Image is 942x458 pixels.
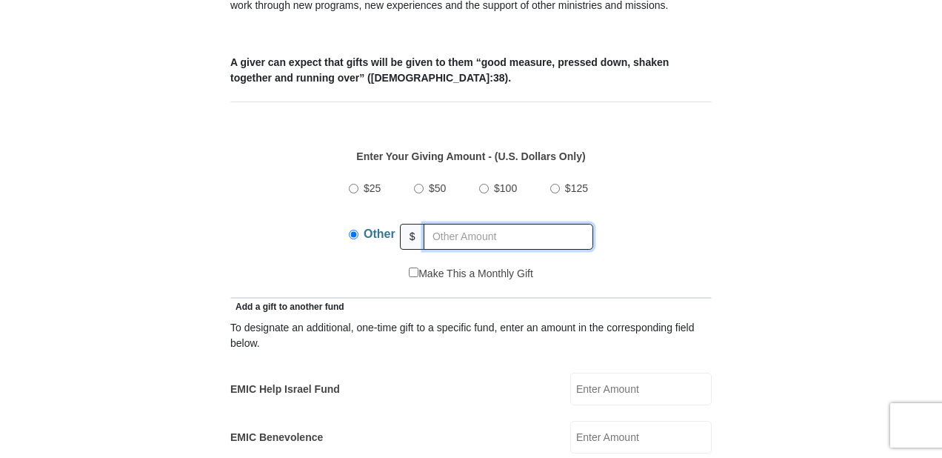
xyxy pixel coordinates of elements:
span: Add a gift to another fund [230,302,344,312]
input: Make This a Monthly Gift [409,268,418,277]
div: To designate an additional, one-time gift to a specific fund, enter an amount in the correspondin... [230,320,712,351]
label: Make This a Monthly Gift [409,266,533,282]
input: Enter Amount [570,373,712,405]
span: Other [364,228,395,240]
span: $25 [364,182,381,194]
span: $ [400,224,425,250]
span: $125 [565,182,588,194]
input: Other Amount [424,224,593,250]
b: A giver can expect that gifts will be given to them “good measure, pressed down, shaken together ... [230,56,669,84]
strong: Enter Your Giving Amount - (U.S. Dollars Only) [356,150,585,162]
label: EMIC Benevolence [230,430,323,445]
span: $50 [429,182,446,194]
input: Enter Amount [570,421,712,454]
span: $100 [494,182,517,194]
label: EMIC Help Israel Fund [230,382,340,397]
